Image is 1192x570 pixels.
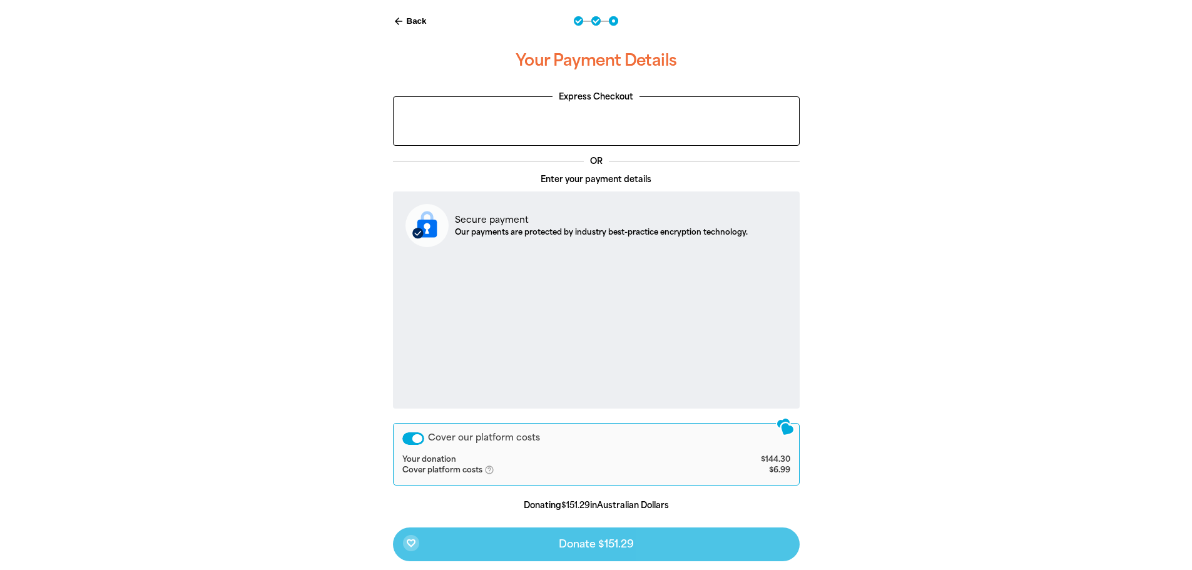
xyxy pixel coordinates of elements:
button: Back [388,11,432,32]
iframe: PayPal-paypal [400,103,793,138]
legend: Express Checkout [553,91,639,103]
b: $151.29 [561,501,590,510]
iframe: Secure payment input frame [403,257,790,398]
i: help_outlined [484,465,504,475]
td: $6.99 [697,465,790,476]
button: Navigate to step 3 of 3 to enter your payment details [609,16,618,26]
i: arrow_back [393,16,404,27]
p: Enter your payment details [393,173,800,186]
td: Your donation [402,455,697,465]
button: Cover our platform costs [402,432,424,445]
p: Donating in Australian Dollars [393,499,800,512]
button: Navigate to step 1 of 3 to enter your donation amount [574,16,583,26]
p: Our payments are protected by industry best-practice encryption technology. [455,226,748,238]
td: $144.30 [697,455,790,465]
h3: Your Payment Details [393,41,800,81]
button: Navigate to step 2 of 3 to enter your details [591,16,601,26]
p: OR [584,155,609,168]
td: Cover platform costs [402,465,697,476]
p: Secure payment [455,213,748,226]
